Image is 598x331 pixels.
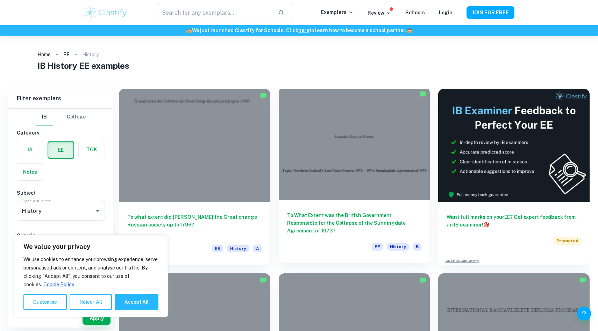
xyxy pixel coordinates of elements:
[405,10,425,15] a: Schools
[17,141,43,158] button: IA
[36,109,86,125] div: Filter type choice
[17,189,105,197] h6: Subject
[419,277,426,284] img: Marked
[321,8,354,16] p: Exemplars
[212,245,223,252] span: EE
[23,243,158,251] p: We value your privacy
[82,51,99,58] p: History
[419,91,426,98] img: Marked
[387,243,409,251] span: History
[279,89,430,265] a: To What Extent was the British Government Responsible for the Collapse of the Sunningdale Agreeme...
[70,294,112,310] button: Reject All
[438,89,590,265] a: Want full marks on yourEE? Get expert feedback from an IB examiner!PromotedAdvertise with Clastify
[115,294,158,310] button: Accept All
[22,198,51,204] label: Type a subject
[48,142,73,158] button: EE
[1,27,597,34] h6: We just launched Clastify for Schools. Click to learn how to become a school partner.
[298,28,309,33] a: here
[43,281,74,288] a: Cookie Policy
[157,3,272,22] input: Search for any exemplars...
[372,243,383,251] span: EE
[227,245,249,252] span: History
[413,243,421,251] span: B
[467,6,514,19] button: JOIN FOR FREE
[554,237,581,245] span: Promoted
[83,312,111,325] button: Apply
[67,109,86,125] button: College
[260,92,267,99] img: Marked
[287,211,422,235] h6: To What Extent was the British Government Responsible for the Collapse of the Sunningdale Agreeme...
[37,59,561,72] h1: IB History EE examples
[37,50,51,59] a: Home
[438,89,590,202] img: Thumbnail
[79,141,105,158] button: TOK
[93,206,102,216] button: Open
[260,277,267,284] img: Marked
[17,164,43,180] button: Notes
[447,213,581,229] h6: Want full marks on your EE ? Get expert feedback from an IB examiner!
[119,89,270,265] a: To what extent did [PERSON_NAME] the Great change Russian society up to 1796?EEHistoryA
[368,9,391,17] p: Review
[253,245,262,252] span: A
[577,307,591,321] button: Help and Feedback
[406,28,412,33] span: 🏫
[127,213,262,236] h6: To what extent did [PERSON_NAME] the Great change Russian society up to 1796?
[439,10,453,15] a: Login
[8,89,113,108] h6: Filter exemplars
[23,294,67,310] button: Customise
[445,259,479,264] a: Advertise with Clastify
[579,277,586,284] img: Marked
[483,222,489,228] span: 🎯
[36,109,53,125] button: IB
[17,129,105,137] h6: Category
[63,50,70,59] a: EE
[17,232,105,239] h6: Criteria
[14,235,168,317] div: We value your privacy
[84,6,128,20] img: Clastify logo
[23,255,158,289] p: We use cookies to enhance your browsing experience, serve personalised ads or content, and analys...
[186,28,192,33] span: 🏫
